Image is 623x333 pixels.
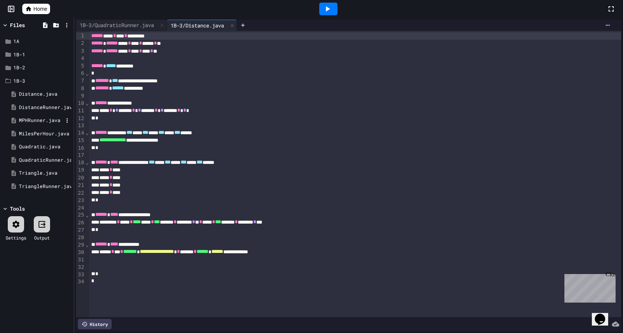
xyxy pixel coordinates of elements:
[76,62,85,70] div: 5
[76,137,85,144] div: 15
[76,92,85,100] div: 9
[76,20,167,31] div: 1B-3/QuadraticRunner.java
[19,117,63,124] div: MPHRunner.java
[167,22,228,29] div: 1B-3/Distance.java
[76,197,85,204] div: 23
[76,227,85,234] div: 27
[78,319,112,329] div: History
[76,204,85,212] div: 24
[76,234,85,241] div: 28
[76,40,85,47] div: 2
[6,234,26,241] div: Settings
[85,130,89,136] span: Fold line
[76,21,158,29] div: 1B-3/QuadraticRunner.java
[76,211,85,219] div: 25
[10,21,25,29] div: Files
[13,64,71,72] div: 1B-2
[76,122,85,129] div: 13
[76,166,85,174] div: 19
[22,4,50,14] a: Home
[76,271,85,278] div: 33
[76,152,85,159] div: 17
[592,303,616,326] iframe: chat widget
[34,234,50,241] div: Output
[76,264,85,271] div: 32
[19,156,71,164] div: QuadraticRunner.java
[19,90,71,98] div: Distance.java
[76,219,85,227] div: 26
[76,107,85,115] div: 11
[76,100,85,107] div: 10
[19,104,71,111] div: DistanceRunner.java
[76,145,85,152] div: 16
[3,3,51,47] div: Chat with us now!Close
[76,32,85,40] div: 1
[76,129,85,137] div: 14
[76,77,85,85] div: 7
[85,242,89,248] span: Fold line
[85,100,89,106] span: Fold line
[85,212,89,218] span: Fold line
[76,159,85,166] div: 18
[13,78,71,85] div: 1B-3
[85,159,89,165] span: Fold line
[13,51,71,59] div: 1B-1
[76,278,85,286] div: 34
[76,115,85,122] div: 12
[76,256,85,264] div: 31
[85,70,89,76] span: Fold line
[76,189,85,197] div: 22
[19,130,71,138] div: MilesPerHour.java
[76,55,85,62] div: 4
[19,169,71,177] div: Triangle.java
[167,20,237,31] div: 1B-3/Distance.java
[76,249,85,256] div: 30
[561,271,616,303] iframe: chat widget
[13,38,71,45] div: 1A
[19,183,71,190] div: TriangleRunner.java
[33,5,47,13] span: Home
[10,205,25,212] div: Tools
[19,143,71,151] div: Quadratic.java
[76,241,85,249] div: 29
[76,47,85,55] div: 3
[76,174,85,182] div: 20
[76,182,85,189] div: 21
[76,70,85,77] div: 6
[76,85,85,92] div: 8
